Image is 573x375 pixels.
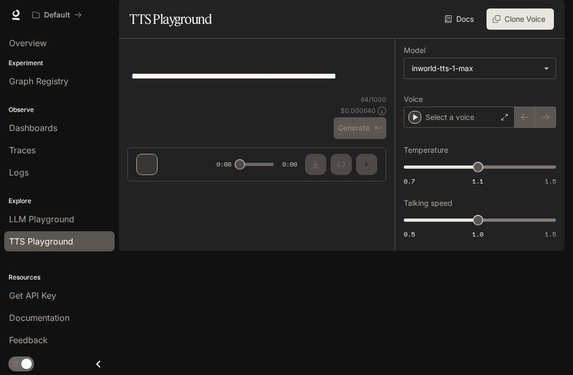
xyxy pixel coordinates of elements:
p: Talking speed [404,199,453,207]
div: inworld-tts-1-max [412,63,539,74]
div: inworld-tts-1-max [404,58,555,79]
button: Clone Voice [487,8,554,30]
p: Model [404,47,426,54]
span: 1.5 [545,230,556,239]
span: 0.7 [404,177,415,186]
h1: TTS Playground [129,8,212,30]
p: Select a voice [426,112,474,123]
a: Docs [442,8,478,30]
p: Default [44,11,70,20]
span: 0.5 [404,230,415,239]
p: $ 0.000640 [341,106,376,115]
span: 1.1 [472,177,483,186]
p: Voice [404,95,423,103]
p: 64 / 1000 [361,95,386,104]
span: 1.0 [472,230,483,239]
p: Temperature [404,146,448,154]
button: All workspaces [28,4,86,25]
span: 1.5 [545,177,556,186]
